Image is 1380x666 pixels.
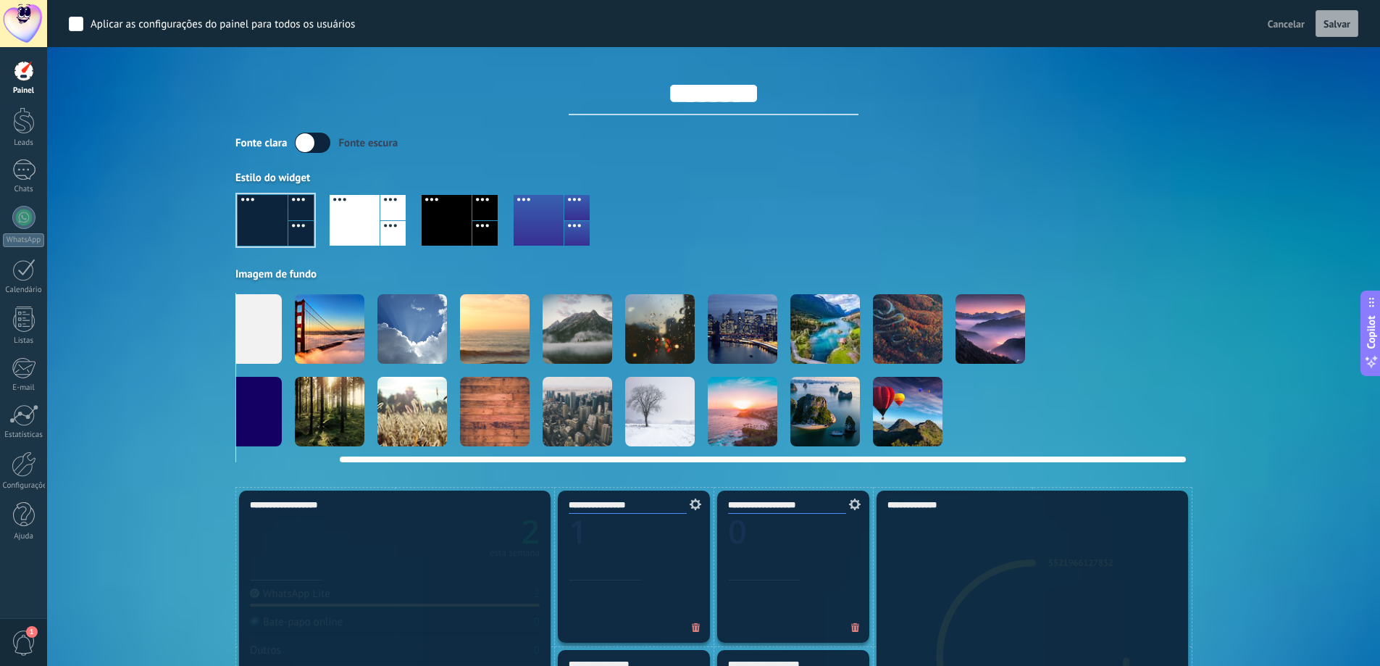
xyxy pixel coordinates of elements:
[3,286,45,295] div: Calendário
[1262,13,1310,35] button: Cancelar
[1268,17,1305,30] span: Cancelar
[235,136,287,150] div: Fonte clara
[91,17,355,32] div: Aplicar as configurações do painel para todos os usuários
[338,136,398,150] div: Fonte escura
[235,267,1192,281] div: Imagem de fundo
[235,171,1192,185] div: Estilo do widget
[3,86,45,96] div: Painel
[26,626,38,638] span: 1
[3,185,45,194] div: Chats
[3,481,45,491] div: Configurações
[3,138,45,148] div: Leads
[1323,19,1350,29] span: Salvar
[1316,10,1358,38] button: Salvar
[3,532,45,541] div: Ajuda
[3,383,45,393] div: E-mail
[3,430,45,440] div: Estatísticas
[3,233,44,247] div: WhatsApp
[3,336,45,346] div: Listas
[1364,315,1379,349] span: Copilot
